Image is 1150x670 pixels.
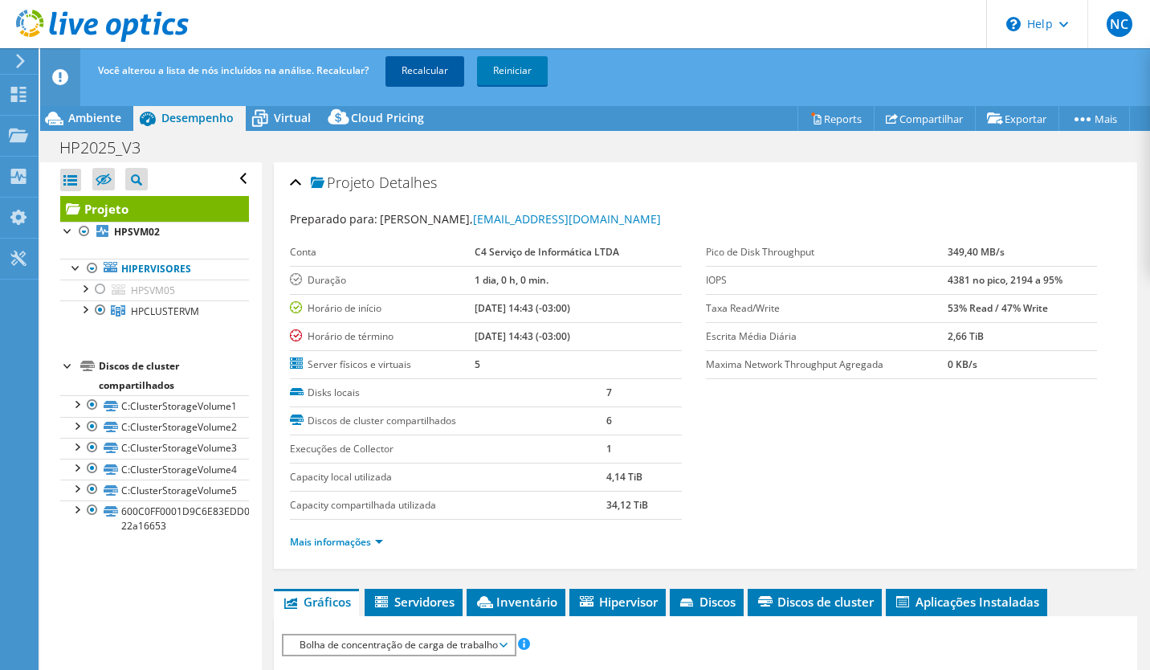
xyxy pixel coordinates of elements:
[380,211,661,227] span: [PERSON_NAME],
[131,304,199,318] span: HPCLUSTERVM
[290,441,606,457] label: Execuções de Collector
[373,594,455,610] span: Servidores
[1058,106,1130,131] a: Mais
[756,594,874,610] span: Discos de cluster
[473,211,661,227] a: [EMAIL_ADDRESS][DOMAIN_NAME]
[475,594,557,610] span: Inventário
[290,469,606,485] label: Capacity local utilizada
[60,480,249,500] a: C:ClusterStorageVolume5
[475,357,480,371] b: 5
[290,329,475,345] label: Horário de término
[606,386,612,399] b: 7
[894,594,1039,610] span: Aplicações Instaladas
[477,56,548,85] a: Reiniciar
[274,110,311,125] span: Virtual
[60,438,249,459] a: C:ClusterStorageVolume3
[290,535,383,549] a: Mais informações
[475,245,619,259] b: C4 Serviço de Informática LTDA
[99,357,249,395] div: Discos de cluster compartilhados
[292,635,506,655] span: Bolha de concentração de carga de trabalho
[114,225,160,239] b: HPSVM02
[60,280,249,300] a: HPSVM05
[60,196,249,222] a: Projeto
[60,500,249,536] a: 600C0FF0001D9C6E83EDD05401000000-22a16653
[1006,17,1021,31] svg: \n
[290,244,475,260] label: Conta
[385,56,464,85] a: Recalcular
[60,395,249,416] a: C:ClusterStorageVolume1
[290,211,377,227] label: Preparado para:
[706,329,948,345] label: Escrita Média Diária
[98,63,369,77] span: Você alterou a lista de nós incluídos na análise. Recalcular?
[290,300,475,317] label: Horário de início
[948,329,984,343] b: 2,66 TiB
[290,385,606,401] label: Disks locais
[290,357,475,373] label: Server físicos e virtuais
[60,417,249,438] a: C:ClusterStorageVolume2
[475,301,570,315] b: [DATE] 14:43 (-03:00)
[948,357,977,371] b: 0 KB/s
[706,357,948,373] label: Maxima Network Throughput Agregada
[577,594,658,610] span: Hipervisor
[706,244,948,260] label: Pico de Disk Throughput
[606,442,612,456] b: 1
[161,110,234,125] span: Desempenho
[52,139,165,157] h1: HP2025_V3
[606,470,642,484] b: 4,14 TiB
[475,273,548,287] b: 1 dia, 0 h, 0 min.
[606,498,648,512] b: 34,12 TiB
[60,300,249,321] a: HPCLUSTERVM
[290,272,475,288] label: Duração
[706,272,948,288] label: IOPS
[797,106,875,131] a: Reports
[948,301,1048,315] b: 53% Read / 47% Write
[290,497,606,513] label: Capacity compartilhada utilizada
[60,459,249,480] a: C:ClusterStorageVolume4
[68,110,121,125] span: Ambiente
[379,173,437,192] span: Detalhes
[131,284,175,297] span: HPSVM05
[948,273,1062,287] b: 4381 no pico, 2194 a 95%
[606,414,612,427] b: 6
[948,245,1005,259] b: 349,40 MB/s
[282,594,351,610] span: Gráficos
[678,594,736,610] span: Discos
[874,106,976,131] a: Compartilhar
[975,106,1059,131] a: Exportar
[60,259,249,280] a: Hipervisores
[475,329,570,343] b: [DATE] 14:43 (-03:00)
[290,413,606,429] label: Discos de cluster compartilhados
[351,110,424,125] span: Cloud Pricing
[1107,11,1132,37] span: NC
[311,175,375,191] span: Projeto
[60,222,249,243] a: HPSVM02
[706,300,948,317] label: Taxa Read/Write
